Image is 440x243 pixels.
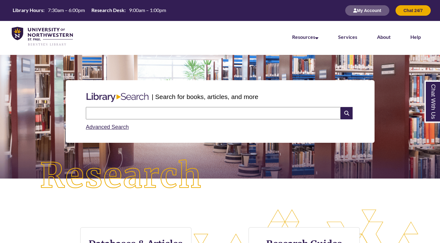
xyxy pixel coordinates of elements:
a: Chat 24/7 [396,8,431,13]
span: 7:30am – 6:00pm [48,7,85,13]
p: | Search for books, articles, and more [152,92,258,101]
img: UNWSP Library Logo [12,27,73,46]
th: Research Desk: [89,7,127,14]
a: My Account [345,8,389,13]
a: Resources [292,34,318,40]
i: Search [341,107,352,119]
button: Chat 24/7 [396,5,431,16]
a: Advanced Search [86,124,129,130]
img: Research [22,142,220,210]
img: Libary Search [83,90,152,105]
span: 9:00am – 1:00pm [129,7,166,13]
a: Hours Today [10,7,169,14]
button: My Account [345,5,389,16]
a: Help [410,34,421,40]
a: About [377,34,391,40]
a: Services [338,34,357,40]
th: Library Hours: [10,7,45,14]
